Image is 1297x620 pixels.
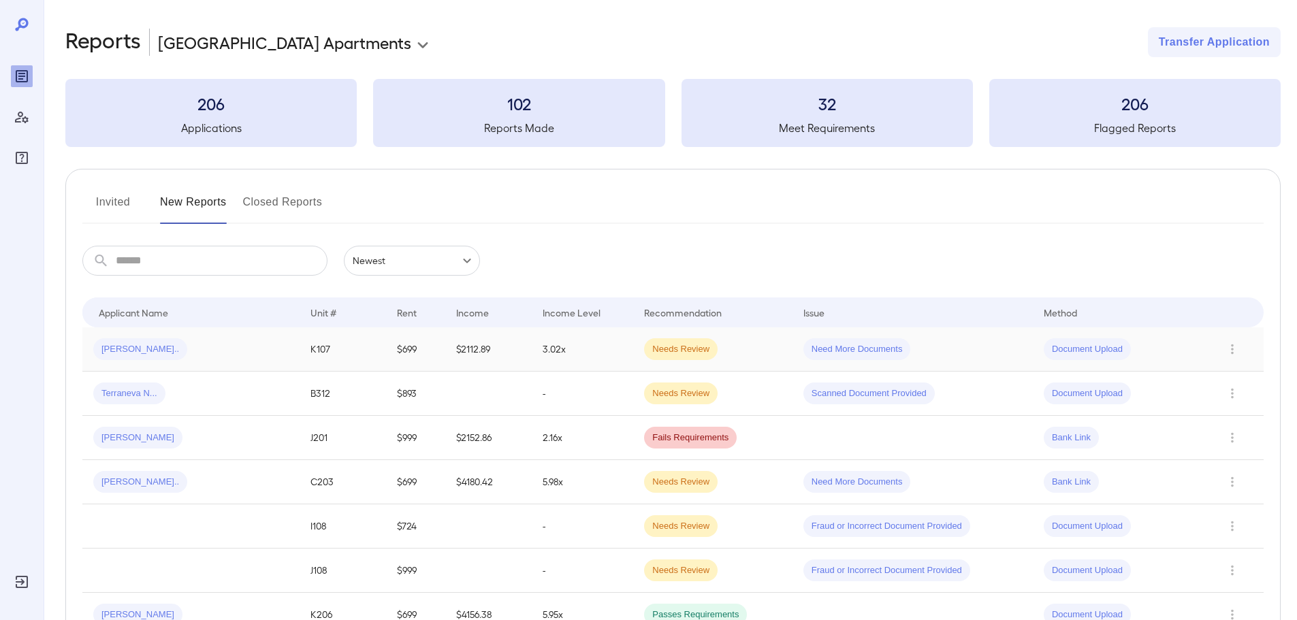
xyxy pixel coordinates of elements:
td: $893 [386,372,445,416]
h3: 206 [989,93,1281,114]
div: Reports [11,65,33,87]
span: [PERSON_NAME].. [93,343,187,356]
td: 3.02x [532,327,633,372]
td: C203 [300,460,386,504]
span: Fraud or Incorrect Document Provided [803,520,970,533]
span: Needs Review [644,476,718,489]
td: $2112.89 [445,327,532,372]
td: $2152.86 [445,416,532,460]
div: Unit # [310,304,336,321]
div: Income Level [543,304,601,321]
h5: Applications [65,120,357,136]
button: Row Actions [1221,471,1243,493]
div: Rent [397,304,419,321]
button: Row Actions [1221,559,1243,581]
span: Needs Review [644,387,718,400]
span: Fails Requirements [644,431,737,444]
h3: 32 [682,93,973,114]
h3: 102 [373,93,664,114]
button: Row Actions [1221,382,1243,404]
td: $724 [386,504,445,549]
h3: 206 [65,93,357,114]
button: Row Actions [1221,515,1243,537]
button: Invited [82,191,144,224]
h5: Reports Made [373,120,664,136]
td: J201 [300,416,386,460]
td: K107 [300,327,386,372]
h5: Flagged Reports [989,120,1281,136]
td: I108 [300,504,386,549]
td: - [532,504,633,549]
div: Log Out [11,571,33,593]
button: Row Actions [1221,338,1243,360]
td: $699 [386,460,445,504]
span: Needs Review [644,343,718,356]
span: Bank Link [1044,476,1099,489]
span: Needs Review [644,520,718,533]
td: $999 [386,549,445,593]
div: Recommendation [644,304,722,321]
p: [GEOGRAPHIC_DATA] Apartments [158,31,411,53]
summary: 206Applications102Reports Made32Meet Requirements206Flagged Reports [65,79,1281,147]
span: Bank Link [1044,431,1099,444]
td: $999 [386,416,445,460]
span: [PERSON_NAME] [93,431,182,444]
span: Document Upload [1044,343,1131,356]
div: FAQ [11,147,33,169]
span: [PERSON_NAME].. [93,476,187,489]
td: J108 [300,549,386,593]
span: Scanned Document Provided [803,387,935,400]
span: Terraneva N... [93,387,165,400]
span: Document Upload [1044,520,1131,533]
h2: Reports [65,27,141,57]
span: Needs Review [644,564,718,577]
button: Row Actions [1221,427,1243,448]
div: Issue [803,304,825,321]
td: $699 [386,327,445,372]
button: Transfer Application [1148,27,1281,57]
span: Document Upload [1044,564,1131,577]
td: B312 [300,372,386,416]
div: Manage Users [11,106,33,128]
div: Method [1044,304,1077,321]
span: Need More Documents [803,343,911,356]
span: Need More Documents [803,476,911,489]
div: Income [456,304,489,321]
td: - [532,372,633,416]
span: Document Upload [1044,387,1131,400]
td: 5.98x [532,460,633,504]
div: Applicant Name [99,304,168,321]
h5: Meet Requirements [682,120,973,136]
span: Fraud or Incorrect Document Provided [803,564,970,577]
button: Closed Reports [243,191,323,224]
div: Newest [344,246,480,276]
td: 2.16x [532,416,633,460]
button: New Reports [160,191,227,224]
td: $4180.42 [445,460,532,504]
td: - [532,549,633,593]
